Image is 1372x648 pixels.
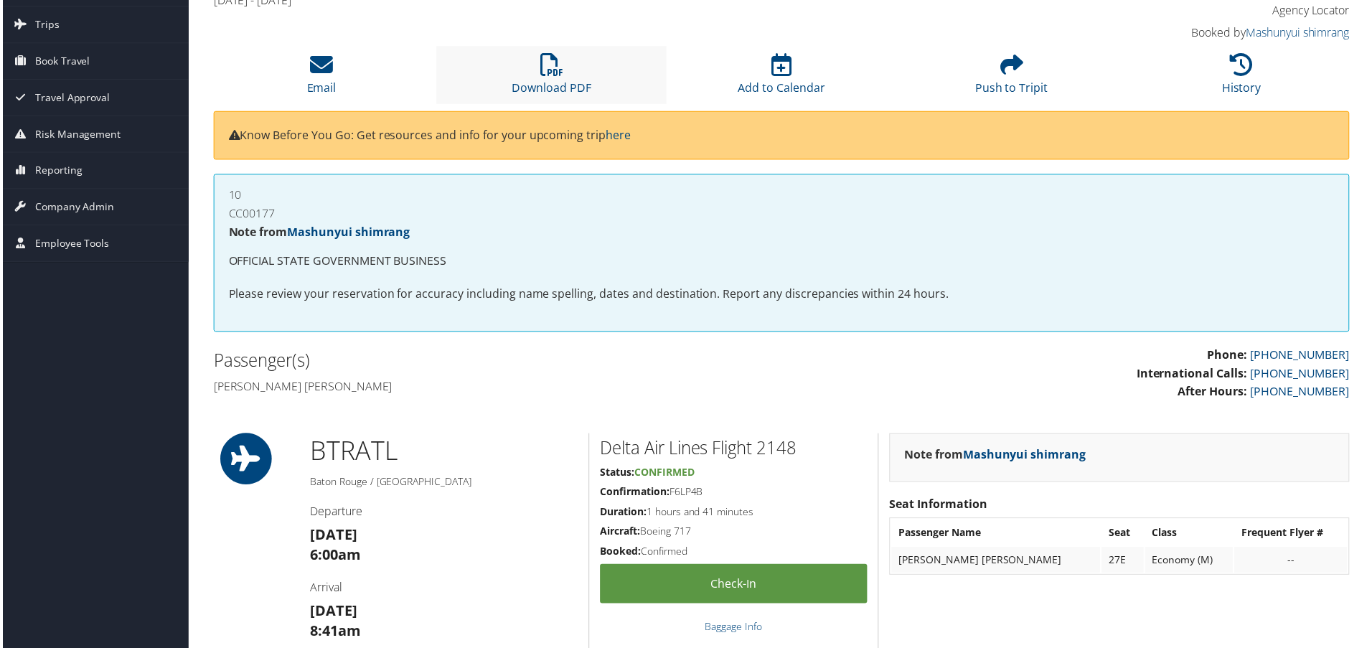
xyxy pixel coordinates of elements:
h5: Confirmed [600,546,868,560]
span: Employee Tools [32,226,107,262]
th: Passenger Name [893,522,1102,548]
a: Mashunyui shimrang [286,225,409,240]
strong: Phone: [1210,348,1250,364]
h4: 10 [227,189,1338,201]
th: Seat [1104,522,1146,548]
strong: International Calls: [1139,367,1250,382]
span: Risk Management [32,116,118,152]
div: -- [1244,555,1343,568]
td: 27E [1104,549,1146,575]
h2: Passenger(s) [212,349,771,374]
span: Book Travel [32,43,88,79]
a: Check-in [600,566,868,606]
span: Trips [32,6,57,42]
th: Class [1147,522,1236,548]
td: Economy (M) [1147,549,1236,575]
strong: Status: [600,467,634,481]
p: OFFICIAL STATE GOVERNMENT BUSINESS [227,253,1338,271]
td: [PERSON_NAME] [PERSON_NAME] [893,549,1102,575]
strong: Aircraft: [600,526,640,540]
strong: Booked: [600,546,641,560]
p: Know Before You Go: Get resources and info for your upcoming trip [227,126,1338,145]
h5: Boeing 717 [600,526,868,540]
strong: 6:00am [309,547,360,566]
a: History [1225,61,1264,95]
a: Download PDF [512,61,591,95]
h5: F6LP4B [600,487,868,501]
a: here [606,127,631,143]
strong: Note from [906,448,1088,464]
span: Reporting [32,153,80,189]
a: [PHONE_NUMBER] [1253,348,1353,364]
h4: CC00177 [227,208,1338,220]
h2: Delta Air Lines Flight 2148 [600,437,868,461]
h4: Booked by [1084,24,1353,40]
span: Travel Approval [32,80,108,116]
a: Baggage Info [705,622,763,636]
h4: [PERSON_NAME] [PERSON_NAME] [212,380,771,395]
strong: After Hours: [1180,385,1250,400]
th: Frequent Flyer # [1237,522,1350,548]
p: Please review your reservation for accuracy including name spelling, dates and destination. Repor... [227,286,1338,304]
strong: [DATE] [309,604,356,623]
strong: [DATE] [309,527,356,546]
h4: Arrival [309,581,578,597]
a: [PHONE_NUMBER] [1253,385,1353,400]
a: Push to Tripit [977,61,1050,95]
strong: Note from [227,225,409,240]
strong: Confirmation: [600,487,669,500]
span: Confirmed [634,467,695,481]
a: Email [306,61,335,95]
strong: Duration: [600,507,647,520]
a: [PHONE_NUMBER] [1253,367,1353,382]
a: Mashunyui shimrang [964,448,1088,464]
a: Add to Calendar [738,61,826,95]
strong: 8:41am [309,624,360,643]
h4: Departure [309,505,578,521]
a: Mashunyui shimrang [1249,24,1353,40]
span: Company Admin [32,189,112,225]
strong: Seat Information [891,498,989,514]
h5: 1 hours and 41 minutes [600,507,868,521]
h1: BTR ATL [309,435,578,471]
h4: Agency Locator [1084,2,1353,18]
h5: Baton Rouge / [GEOGRAPHIC_DATA] [309,476,578,491]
